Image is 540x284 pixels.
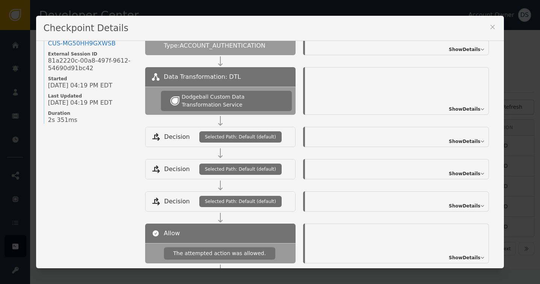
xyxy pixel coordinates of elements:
span: Selected Path: Default (default) [205,198,276,205]
span: Allow [164,229,180,238]
div: CUS- MG50HH9GXWSB [48,40,116,47]
span: Duration [48,110,138,116]
span: Show Details [449,203,481,209]
div: The attempted action was allowed. [164,247,275,260]
span: Decision [164,165,190,174]
span: 81a2220c-00a8-497f-9612-54690d91bc42 [48,57,138,72]
span: 2s 351ms [48,116,77,124]
span: Show Details [449,170,481,177]
span: Type: ACCOUNT_AUTHENTICATION [164,41,265,50]
span: Decision [164,197,190,206]
span: Data Transformation: DTL [164,72,241,81]
span: External Session ID [48,51,138,57]
span: Last Updated [48,93,138,99]
span: [DATE] 04:19 PM EDT [48,99,112,107]
span: [DATE] 04:19 PM EDT [48,82,112,89]
div: Dodgeball Custom Data Transformation Service [182,93,282,109]
span: Decision [164,132,190,141]
a: CUS-MG50HH9GXWSB [48,40,116,47]
span: Selected Path: Default (default) [205,166,276,173]
span: Show Details [449,138,481,145]
span: Show Details [449,46,481,53]
span: Started [48,76,138,82]
span: Selected Path: Default (default) [205,134,276,140]
span: Show Details [449,106,481,113]
span: Show Details [449,254,481,261]
div: Checkpoint Details [36,16,504,41]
